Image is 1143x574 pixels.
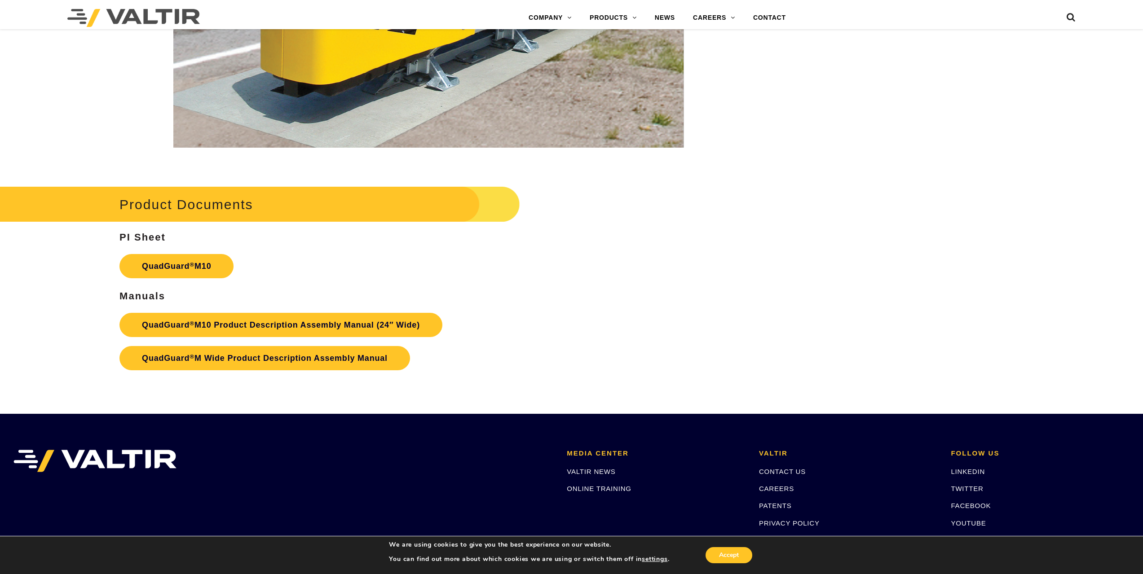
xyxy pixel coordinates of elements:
a: VALTIR NEWS [567,468,615,475]
strong: PI Sheet [119,232,166,243]
a: QuadGuard®M Wide Product Description Assembly Manual [119,346,410,370]
a: QuadGuard®M10 Product Description Assembly Manual (24″ Wide) [119,313,442,337]
a: YOUTUBE [951,519,986,527]
a: CAREERS [684,9,744,27]
a: PRODUCTS [581,9,646,27]
a: PRIVACY POLICY [759,519,820,527]
a: LINKEDIN [951,468,985,475]
a: QuadGuard®M10 [119,254,234,278]
h2: MEDIA CENTER [567,450,746,457]
p: You can find out more about which cookies we are using or switch them off in . [389,555,669,563]
p: We are using cookies to give you the best experience on our website. [389,541,669,549]
h2: VALTIR [759,450,938,457]
h2: FOLLOW US [951,450,1130,457]
a: COMPANY [520,9,581,27]
img: Valtir [67,9,200,27]
button: settings [642,555,667,563]
a: ONLINE TRAINING [567,485,631,492]
sup: ® [190,320,194,327]
sup: ® [190,353,194,360]
a: CONTACT US [759,468,806,475]
a: FACEBOOK [951,502,991,509]
a: CONTACT [744,9,795,27]
button: Accept [706,547,752,563]
a: PATENTS [759,502,792,509]
strong: Manuals [119,290,165,302]
a: TWITTER [951,485,983,492]
a: CAREERS [759,485,794,492]
img: VALTIR [13,450,177,472]
a: NEWS [646,9,684,27]
sup: ® [190,261,194,268]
